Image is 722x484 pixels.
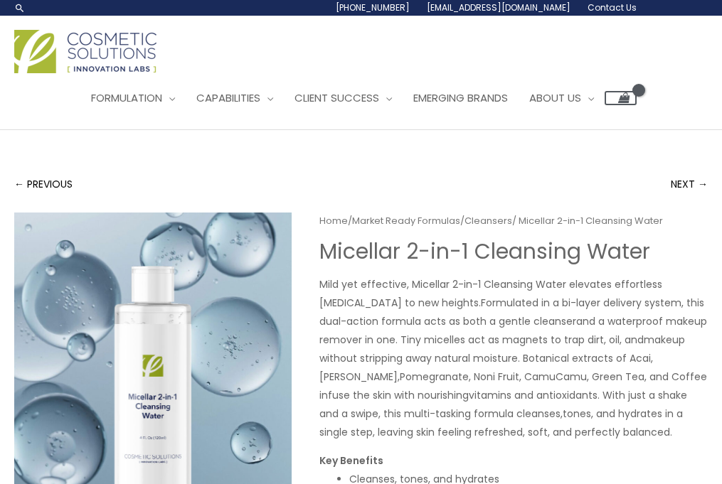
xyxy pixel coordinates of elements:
a: View Shopping Cart, empty [605,91,637,105]
strong: Key Benefits [319,453,383,468]
span: [PHONE_NUMBER] [336,1,410,14]
a: About Us [519,77,605,119]
span: [EMAIL_ADDRESS][DOMAIN_NAME] [427,1,570,14]
span: Capabilities [196,90,260,105]
img: Cosmetic Solutions Logo [14,30,156,73]
span: makeup without stripping away natural moisture. Botanical extracts of Acai, [PERSON_NAME], [319,333,685,384]
span: vitamins and antioxidants. With just a shake and a swipe, this multi-tasking formula cleanses, [319,388,687,421]
a: Cleansers [464,214,512,227]
span: Camu [556,370,587,384]
span: Formulation [91,90,162,105]
nav: Site Navigation [70,77,637,119]
a: Capabilities [186,77,284,119]
span: Emerging Brands [413,90,508,105]
nav: Breadcrumb [319,213,708,230]
span: Client Success [294,90,379,105]
a: Market Ready Formulas [352,214,460,227]
span: Contact Us [588,1,637,14]
span: Pomegranate, Noni Fruit, Camu [400,370,556,384]
a: ← PREVIOUS [14,170,73,198]
span: Mild yet effective, Micellar 2-in-1 Cleansing Water elevates effortless [MEDICAL_DATA] to new hei... [319,277,662,310]
span: Formulated in a bi-layer delivery system, this dual-action formula acts as both a gentle cleanser [319,296,704,328]
a: Emerging Brands [403,77,519,119]
a: Formulation [80,77,186,119]
h1: Micellar 2-in-1 Cleansing Water [319,239,708,264]
span: About Us [529,90,581,105]
a: NEXT → [671,170,708,198]
a: Search icon link [14,2,26,14]
a: Home [319,214,348,227]
a: Client Success [284,77,403,119]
